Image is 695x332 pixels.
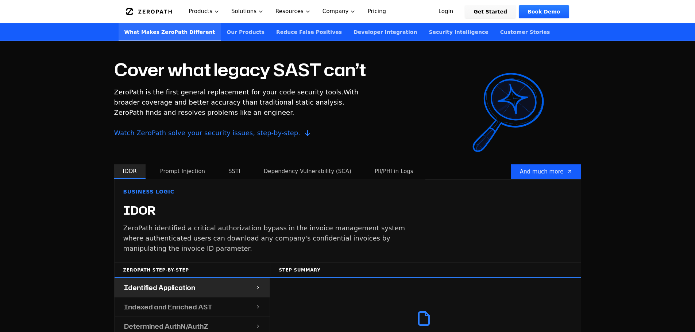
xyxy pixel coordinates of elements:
button: Prompt Injection [151,164,214,179]
h4: Indexed and Enriched AST [124,302,212,312]
button: Indexed and Enriched AST [115,297,270,317]
button: PII/PHI in Logs [366,164,422,179]
a: Reduce False Positives [270,23,348,40]
a: Our Products [221,23,270,40]
h4: IDOR [123,204,156,217]
div: ZeroPath Step-by-Step [115,262,270,278]
a: Login [430,5,462,18]
a: And much more [511,164,581,179]
button: Identified Application [115,278,270,297]
span: ZeroPath is the first general replacement for your code security tools. [114,88,344,96]
a: Developer Integration [348,23,423,40]
button: Dependency Vulnerability (SCA) [255,164,360,179]
p: With broader coverage and better accuracy than traditional static analysis, ZeroPath finds and re... [114,87,359,138]
p: ZeroPath identified a critical authorization bypass in the invoice management system where authen... [123,223,417,254]
h4: Identified Application [124,282,195,293]
span: Watch ZeroPath solve your security issues, step-by-step. [114,128,359,138]
h4: Determined AuthN/AuthZ [124,321,208,331]
button: IDOR [114,164,146,179]
div: Step Summary [270,262,581,278]
a: What Makes ZeroPath Different [119,23,221,40]
button: SSTI [220,164,249,179]
a: Book Demo [519,5,569,18]
span: Business Logic [123,188,174,195]
a: Get Started [465,5,516,18]
h2: Cover what legacy SAST can’t [114,61,366,78]
a: Security Intelligence [423,23,494,40]
a: Customer Stories [494,23,556,40]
